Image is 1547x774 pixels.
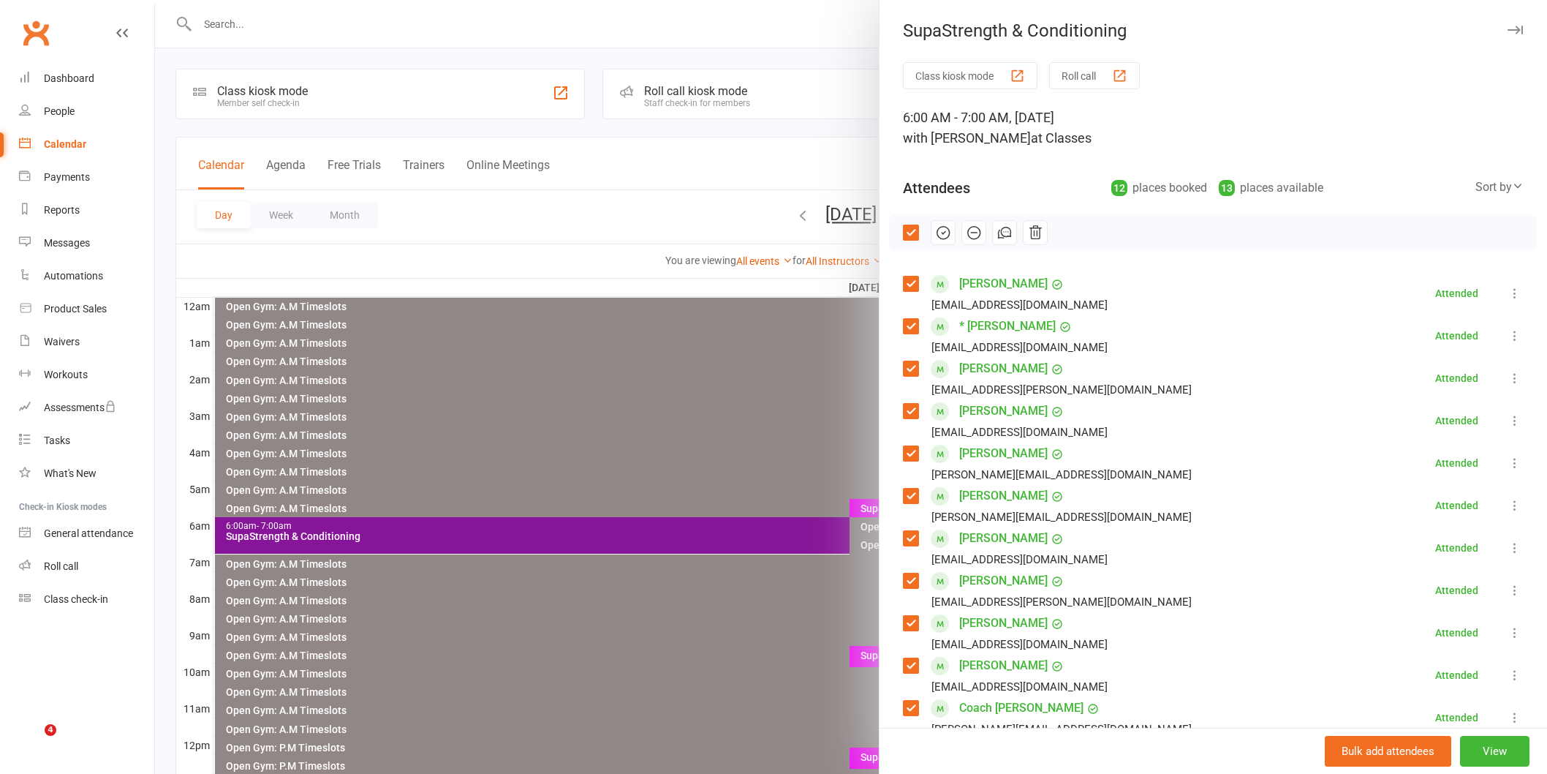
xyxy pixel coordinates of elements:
a: Messages [19,227,154,260]
a: [PERSON_NAME] [959,442,1048,465]
a: [PERSON_NAME] [959,272,1048,296]
a: Dashboard [19,62,154,95]
div: Sort by [1475,178,1524,197]
div: Payments [44,171,90,183]
a: * [PERSON_NAME] [959,315,1056,338]
div: 6:00 AM - 7:00 AM, [DATE] [903,108,1524,149]
span: at Classes [1031,130,1092,146]
div: Workouts [44,369,88,380]
div: places booked [1111,178,1207,198]
a: What's New [19,457,154,490]
div: Messages [44,237,90,249]
div: [EMAIL_ADDRESS][DOMAIN_NAME] [931,296,1108,315]
div: [EMAIL_ADDRESS][DOMAIN_NAME] [931,550,1108,569]
div: Calendar [44,138,86,150]
a: [PERSON_NAME] [959,399,1048,423]
a: [PERSON_NAME] [959,612,1048,635]
div: Waivers [44,336,80,347]
div: SupaStrength & Conditioning [880,20,1547,41]
a: [PERSON_NAME] [959,357,1048,380]
div: Roll call [44,560,78,572]
iframe: Intercom live chat [15,724,50,759]
div: Attended [1435,543,1478,553]
a: Workouts [19,358,154,391]
div: Attended [1435,585,1478,595]
div: places available [1219,178,1323,198]
div: [EMAIL_ADDRESS][DOMAIN_NAME] [931,677,1108,696]
div: Product Sales [44,303,107,315]
div: [EMAIL_ADDRESS][DOMAIN_NAME] [931,423,1108,442]
a: Clubworx [18,15,54,51]
a: People [19,95,154,128]
div: Attended [1435,288,1478,298]
a: Waivers [19,326,154,358]
div: General attendance [44,527,133,539]
div: Attended [1435,670,1478,680]
a: Payments [19,161,154,194]
div: Attended [1435,500,1478,511]
div: [EMAIL_ADDRESS][DOMAIN_NAME] [931,338,1108,357]
a: Product Sales [19,293,154,326]
button: View [1460,736,1529,767]
div: [PERSON_NAME][EMAIL_ADDRESS][DOMAIN_NAME] [931,465,1192,484]
a: Coach [PERSON_NAME] [959,696,1083,720]
div: Tasks [44,435,70,446]
a: [PERSON_NAME] [959,484,1048,508]
div: 12 [1111,180,1127,196]
button: Bulk add attendees [1325,736,1451,767]
div: Reports [44,204,80,216]
div: Attended [1435,713,1478,723]
a: [PERSON_NAME] [959,654,1048,677]
div: Attended [1435,458,1478,468]
button: Class kiosk mode [903,62,1037,89]
a: Assessments [19,391,154,424]
div: Attended [1435,331,1478,341]
div: Class check-in [44,593,108,605]
div: Assessments [44,402,116,413]
div: Attended [1435,416,1478,426]
a: Automations [19,260,154,293]
button: Roll call [1049,62,1140,89]
div: Attendees [903,178,970,198]
a: [PERSON_NAME] [959,527,1048,550]
div: [PERSON_NAME][EMAIL_ADDRESS][DOMAIN_NAME] [931,508,1192,527]
div: Dashboard [44,72,94,84]
div: [EMAIL_ADDRESS][PERSON_NAME][DOMAIN_NAME] [931,380,1192,399]
div: 13 [1219,180,1235,196]
a: Class kiosk mode [19,583,154,616]
div: [EMAIL_ADDRESS][PERSON_NAME][DOMAIN_NAME] [931,593,1192,612]
a: Reports [19,194,154,227]
div: What's New [44,467,97,479]
div: Automations [44,270,103,282]
a: [PERSON_NAME] [959,569,1048,593]
div: [PERSON_NAME][EMAIL_ADDRESS][DOMAIN_NAME] [931,720,1192,739]
a: Tasks [19,424,154,457]
a: Calendar [19,128,154,161]
span: 4 [45,724,56,736]
div: Attended [1435,628,1478,638]
a: Roll call [19,550,154,583]
div: [EMAIL_ADDRESS][DOMAIN_NAME] [931,635,1108,654]
div: Attended [1435,373,1478,383]
span: with [PERSON_NAME] [903,130,1031,146]
a: General attendance kiosk mode [19,517,154,550]
div: People [44,105,75,117]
